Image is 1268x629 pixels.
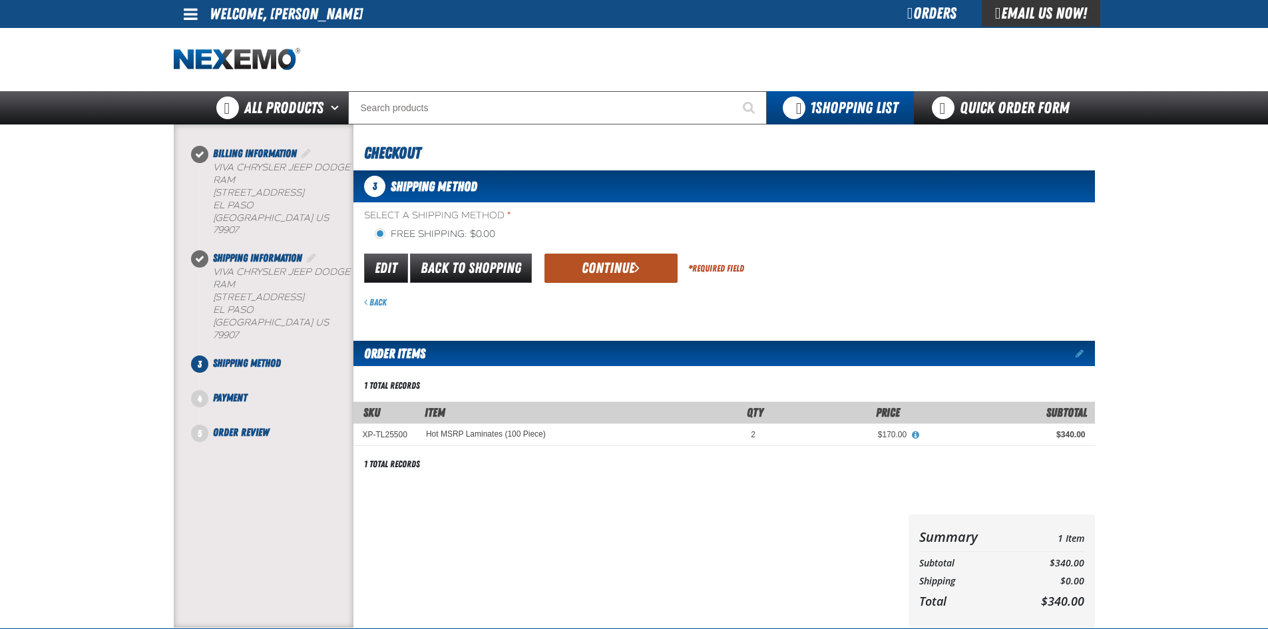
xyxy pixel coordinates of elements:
span: EL PASO [213,304,254,315]
span: US [316,212,329,224]
span: [STREET_ADDRESS] [213,292,304,303]
a: Hot MSRP Laminates (100 Piece) [426,429,546,439]
div: $170.00 [774,429,907,440]
th: Summary [919,525,1014,548]
th: Subtotal [919,554,1014,572]
a: Edit Shipping Information [305,252,318,264]
a: Back [364,297,387,308]
a: Back to Shopping [410,254,532,283]
strong: 1 [810,99,815,117]
nav: Checkout steps. Current step is Shipping Method. Step 3 of 5 [190,146,353,441]
span: Price [876,405,900,419]
td: $0.00 [1014,572,1084,590]
span: [GEOGRAPHIC_DATA] [213,317,313,328]
span: 4 [191,390,208,407]
span: Payment [213,391,247,404]
a: Home [174,48,300,71]
span: Checkout [364,144,421,162]
li: Order Review. Step 5 of 5. Not Completed [200,425,353,441]
h2: Order Items [353,341,425,366]
span: 3 [364,176,385,197]
span: Select a Shipping Method [364,210,1095,222]
li: Shipping Method. Step 3 of 5. Not Completed [200,355,353,390]
span: Shopping List [810,99,898,117]
span: US [316,317,329,328]
bdo: 79907 [213,224,238,236]
td: 1 Item [1014,525,1084,548]
div: 1 total records [364,458,420,471]
li: Billing Information. Step 1 of 5. Completed [200,146,353,250]
td: $340.00 [1014,554,1084,572]
span: EL PASO [213,200,254,211]
th: Shipping [919,572,1014,590]
a: Edit Billing Information [300,147,313,160]
button: You have 1 Shopping List. Open to view details [767,91,914,124]
button: View All Prices for Hot MSRP Laminates (100 Piece) [907,429,924,441]
div: $340.00 [925,429,1085,440]
td: XP-TL25500 [353,423,417,445]
a: Quick Order Form [914,91,1094,124]
input: Search [348,91,767,124]
span: Shipping Method [213,357,281,369]
span: $340.00 [1041,593,1084,609]
span: Item [425,405,445,419]
span: Subtotal [1046,405,1087,419]
span: 3 [191,355,208,373]
a: Edit items [1076,349,1095,358]
li: Payment. Step 4 of 5. Not Completed [200,390,353,425]
span: 2 [751,430,755,439]
input: Free Shipping: $0.00 [375,228,385,239]
label: Free Shipping: $0.00 [375,228,495,241]
div: Required Field [688,262,744,275]
span: 5 [191,425,208,442]
a: SKU [363,405,380,419]
span: Qty [747,405,763,419]
span: Viva Chrysler Jeep Dodge Ram [213,266,350,290]
span: Viva Chrysler Jeep Dodge Ram [213,162,350,186]
span: Shipping Information [213,252,302,264]
button: Open All Products pages [326,91,348,124]
th: Total [919,590,1014,612]
button: Start Searching [734,91,767,124]
span: [GEOGRAPHIC_DATA] [213,212,313,224]
img: Nexemo logo [174,48,300,71]
span: [STREET_ADDRESS] [213,187,304,198]
div: 1 total records [364,379,420,392]
button: Continue [544,254,678,283]
bdo: 79907 [213,329,238,341]
a: Edit [364,254,408,283]
span: Order Review [213,426,269,439]
span: Billing Information [213,147,297,160]
span: All Products [244,96,323,120]
li: Shipping Information. Step 2 of 5. Completed [200,250,353,355]
span: Shipping Method [391,178,477,194]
